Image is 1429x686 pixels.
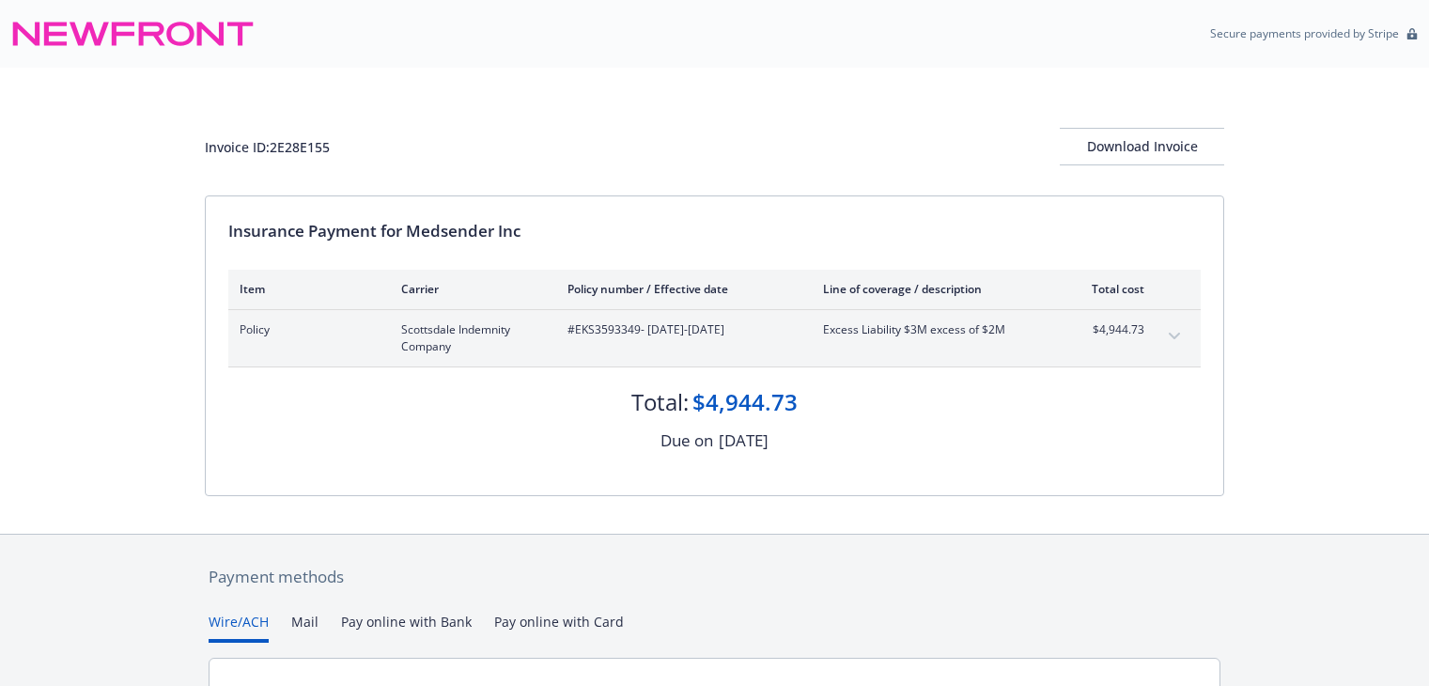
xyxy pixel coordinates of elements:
[1210,25,1399,41] p: Secure payments provided by Stripe
[291,612,318,643] button: Mail
[209,565,1220,589] div: Payment methods
[494,612,624,643] button: Pay online with Card
[1074,281,1144,297] div: Total cost
[567,281,793,297] div: Policy number / Effective date
[692,386,798,418] div: $4,944.73
[401,281,537,297] div: Carrier
[240,281,371,297] div: Item
[341,612,472,643] button: Pay online with Bank
[823,321,1044,338] span: Excess Liability $3M excess of $2M
[719,429,769,453] div: [DATE]
[228,310,1201,366] div: PolicyScottsdale Indemnity Company#EKS3593349- [DATE]-[DATE]Excess Liability $3M excess of $2M$4,...
[1074,321,1144,338] span: $4,944.73
[205,137,330,157] div: Invoice ID: 2E28E155
[1060,128,1224,165] button: Download Invoice
[401,321,537,355] span: Scottsdale Indemnity Company
[228,219,1201,243] div: Insurance Payment for Medsender Inc
[823,281,1044,297] div: Line of coverage / description
[567,321,793,338] span: #EKS3593349 - [DATE]-[DATE]
[209,612,269,643] button: Wire/ACH
[240,321,371,338] span: Policy
[1159,321,1189,351] button: expand content
[631,386,689,418] div: Total:
[660,429,713,453] div: Due on
[1060,129,1224,164] div: Download Invoice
